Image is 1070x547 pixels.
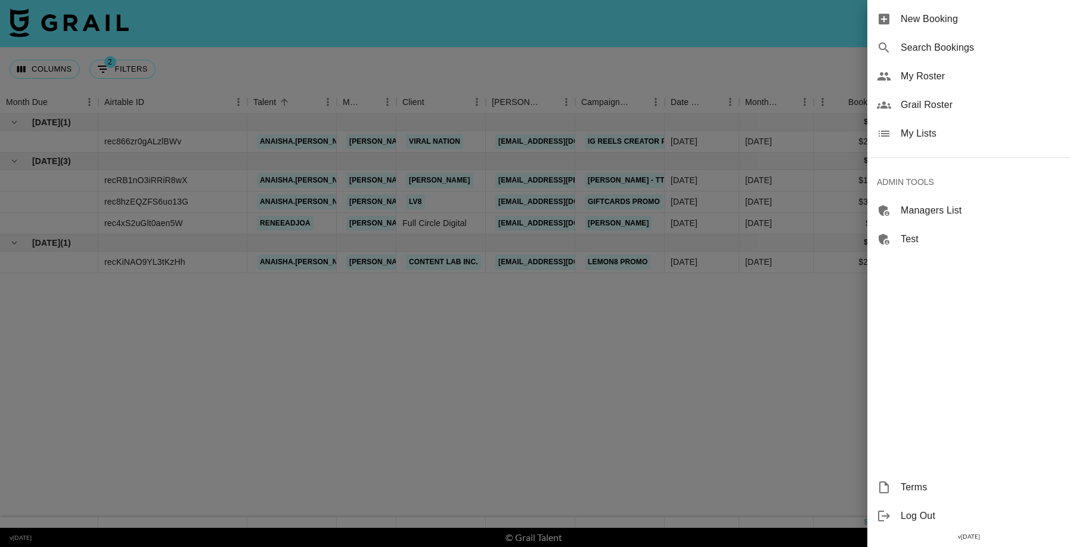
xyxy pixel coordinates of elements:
[901,480,1060,495] span: Terms
[901,232,1060,246] span: Test
[867,62,1070,91] div: My Roster
[901,98,1060,112] span: Grail Roster
[901,41,1060,55] span: Search Bookings
[867,473,1070,502] div: Terms
[867,33,1070,62] div: Search Bookings
[867,530,1070,543] div: v [DATE]
[867,168,1070,196] div: ADMIN TOOLS
[901,203,1060,218] span: Managers List
[867,91,1070,119] div: Grail Roster
[901,69,1060,84] span: My Roster
[901,509,1060,523] span: Log Out
[867,5,1070,33] div: New Booking
[867,502,1070,530] div: Log Out
[867,196,1070,225] div: Managers List
[901,12,1060,26] span: New Booking
[867,225,1070,254] div: Test
[901,126,1060,141] span: My Lists
[867,119,1070,148] div: My Lists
